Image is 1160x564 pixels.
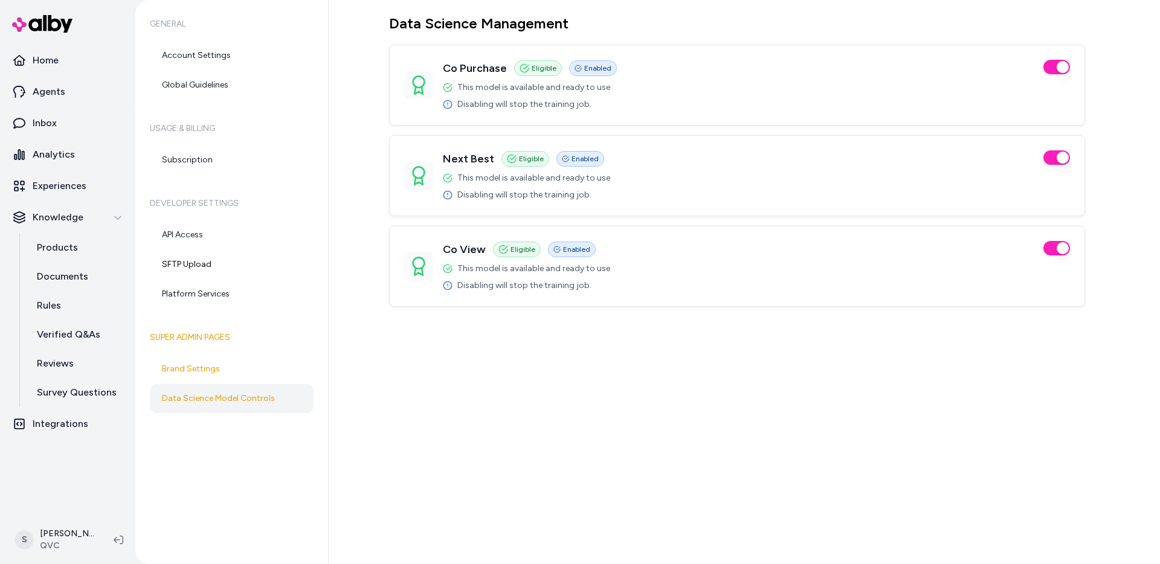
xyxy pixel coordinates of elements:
span: Disabling will stop the training job. [457,189,591,201]
p: Inbox [33,116,57,130]
p: Products [37,240,78,255]
a: Agents [5,77,130,106]
a: Subscription [150,146,314,175]
a: Data Science Model Controls [150,384,314,413]
p: Reviews [37,356,74,371]
h3: Co Purchase [443,60,507,77]
a: Documents [25,262,130,291]
a: Verified Q&As [25,320,130,349]
h6: General [150,7,314,41]
p: Knowledge [33,210,83,225]
span: Disabling will stop the training job. [457,98,591,111]
a: Platform Services [150,280,314,309]
h3: Co View [443,241,486,258]
a: Home [5,46,130,75]
a: Account Settings [150,41,314,70]
span: Eligible [532,63,556,73]
img: alby Logo [12,15,72,33]
p: Verified Q&As [37,327,100,342]
p: Analytics [33,147,75,162]
a: Integrations [5,409,130,438]
h6: Super Admin Pages [150,321,314,354]
span: Enabled [563,245,590,254]
p: Home [33,53,59,68]
h3: Next Best [443,150,494,167]
a: Analytics [5,140,130,169]
a: Global Guidelines [150,71,314,100]
p: Experiences [33,179,86,193]
span: Eligible [511,245,535,254]
p: Integrations [33,417,88,431]
p: Agents [33,85,65,99]
h1: Data Science Management [389,14,1085,33]
a: Brand Settings [150,354,314,383]
span: S [14,530,34,550]
p: Survey Questions [37,385,117,400]
a: Rules [25,291,130,320]
span: This model is available and ready to use [457,82,610,94]
p: Documents [37,269,88,284]
p: [PERSON_NAME] [40,528,94,540]
button: Knowledge [5,203,130,232]
h6: Developer Settings [150,187,314,220]
a: Inbox [5,109,130,138]
span: Enabled [584,63,611,73]
p: Rules [37,298,61,313]
button: S[PERSON_NAME]QVC [7,521,104,559]
a: API Access [150,220,314,249]
span: Disabling will stop the training job. [457,280,591,292]
a: Experiences [5,171,130,200]
a: Reviews [25,349,130,378]
span: Eligible [519,154,544,164]
span: This model is available and ready to use [457,172,610,184]
a: SFTP Upload [150,250,314,279]
span: This model is available and ready to use [457,263,610,275]
span: QVC [40,540,94,552]
a: Survey Questions [25,378,130,407]
a: Products [25,233,130,262]
span: Enabled [572,154,599,164]
h6: Usage & Billing [150,112,314,146]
